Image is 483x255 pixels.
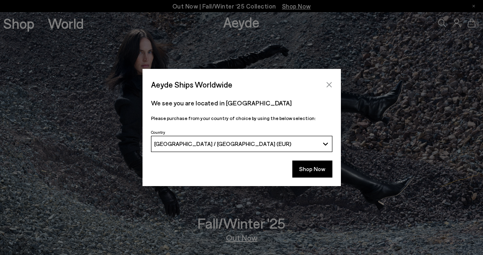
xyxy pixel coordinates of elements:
span: Aeyde Ships Worldwide [151,77,232,92]
p: We see you are located in [GEOGRAPHIC_DATA] [151,98,332,108]
span: Country [151,130,165,135]
span: [GEOGRAPHIC_DATA] / [GEOGRAPHIC_DATA] (EUR) [154,140,292,147]
button: Close [323,79,335,91]
p: Please purchase from your country of choice by using the below selection: [151,114,332,122]
button: Shop Now [292,161,332,178]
